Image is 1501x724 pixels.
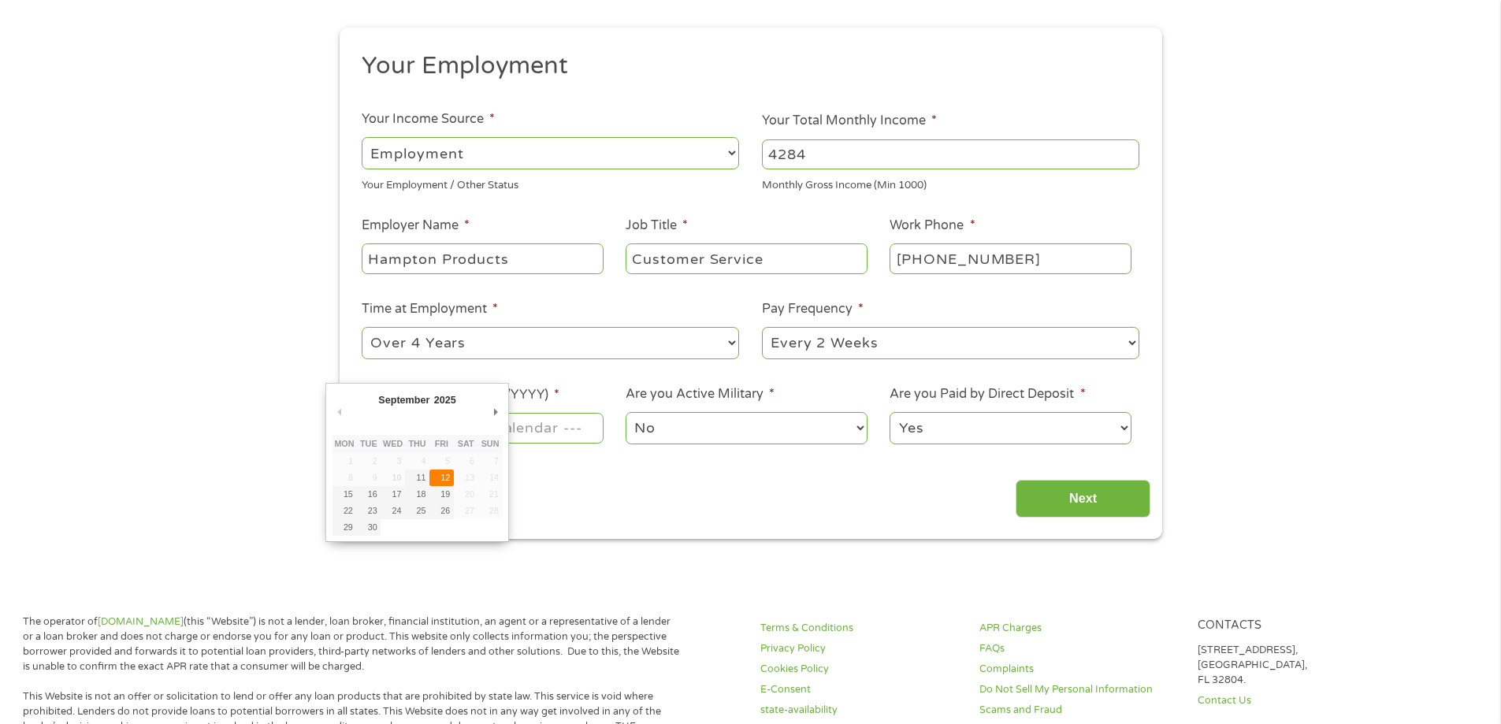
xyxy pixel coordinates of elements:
a: state-availability [760,703,960,718]
button: 16 [356,486,381,503]
a: Privacy Policy [760,641,960,656]
a: Cookies Policy [760,662,960,677]
button: 22 [333,503,357,519]
a: [DOMAIN_NAME] [98,615,184,628]
button: 18 [405,486,429,503]
button: Previous Month [333,401,347,422]
input: Next [1016,480,1150,518]
button: 26 [429,503,454,519]
h2: Your Employment [362,50,1128,82]
a: Scams and Fraud [979,703,1180,718]
button: Next Month [489,401,503,422]
input: 1800 [762,139,1139,169]
button: 25 [405,503,429,519]
abbr: Friday [435,439,448,448]
label: Pay Frequency [762,301,864,317]
button: 12 [429,470,454,486]
div: September [377,389,432,410]
a: Do Not Sell My Personal Information [979,682,1180,697]
label: Employer Name [362,217,470,234]
abbr: Wednesday [383,439,403,448]
label: Your Total Monthly Income [762,113,937,129]
label: Are you Active Military [626,386,775,403]
button: 17 [381,486,405,503]
div: 2025 [432,389,458,410]
label: Time at Employment [362,301,498,317]
h4: Contacts [1198,618,1398,633]
a: APR Charges [979,621,1180,636]
abbr: Saturday [458,439,474,448]
button: 11 [405,470,429,486]
label: Are you Paid by Direct Deposit [890,386,1085,403]
button: 24 [381,503,405,519]
button: 15 [333,486,357,503]
label: Job Title [626,217,688,234]
a: Terms & Conditions [760,621,960,636]
input: (231) 754-4010 [890,243,1131,273]
button: 19 [429,486,454,503]
button: 30 [356,519,381,536]
a: FAQs [979,641,1180,656]
button: 29 [333,519,357,536]
button: 23 [356,503,381,519]
label: Your Income Source [362,111,495,128]
p: The operator of (this “Website”) is not a lender, loan broker, financial institution, an agent or... [23,614,680,674]
input: Cashier [626,243,867,273]
a: E-Consent [760,682,960,697]
div: Your Employment / Other Status [362,173,739,194]
a: Contact Us [1198,693,1398,708]
abbr: Tuesday [360,439,377,448]
abbr: Thursday [408,439,425,448]
p: [STREET_ADDRESS], [GEOGRAPHIC_DATA], FL 32804. [1198,643,1398,688]
a: Complaints [979,662,1180,677]
input: Walmart [362,243,603,273]
div: Monthly Gross Income (Min 1000) [762,173,1139,194]
abbr: Sunday [481,439,500,448]
label: Work Phone [890,217,975,234]
abbr: Monday [334,439,354,448]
